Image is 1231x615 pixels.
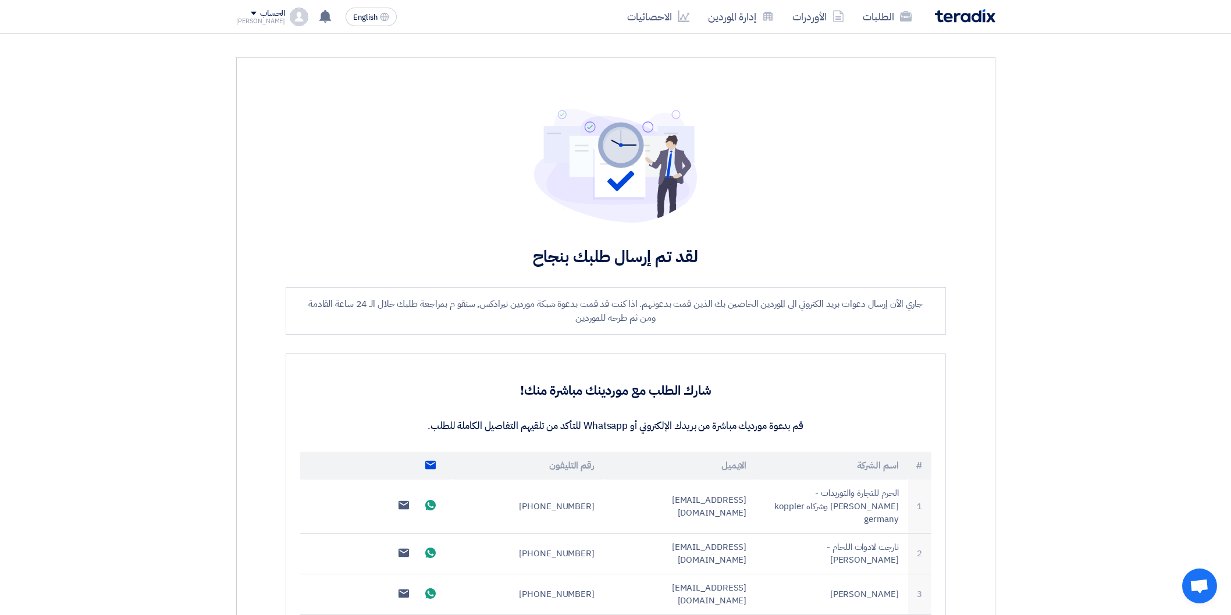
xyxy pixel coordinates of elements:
td: [PHONE_NUMBER] [452,574,604,614]
a: الاحصائيات [618,3,699,30]
td: تارجت لادوات اللحام - [PERSON_NAME] [756,533,908,574]
img: profile_test.png [290,8,308,26]
div: جاري الآن إرسال دعوات بريد الكتروني الى الموردين الخاصين بك الذين قمت بدعوتهم. اذا كنت قد قمت بدع... [286,287,946,335]
span: English [353,13,378,22]
div: Open chat [1182,568,1217,603]
th: رقم التليفون [452,452,604,480]
h3: شارك الطلب مع موردينك مباشرة منك! [300,382,931,400]
td: 1 [908,480,931,533]
p: قم بدعوة مورديك مباشرة من بريدك الإلكتروني أو Whatsapp للتأكد من تلقيهم التفاصيل الكاملة للطلب. [300,419,931,434]
a: الطلبات [853,3,921,30]
img: project-submitted.svg [534,109,697,223]
td: [PERSON_NAME] [756,574,908,614]
td: [PHONE_NUMBER] [452,533,604,574]
div: الحساب [260,9,285,19]
a: الأوردرات [783,3,853,30]
button: English [346,8,397,26]
td: [EMAIL_ADDRESS][DOMAIN_NAME] [604,574,756,614]
th: اسم الشركة [756,452,908,480]
td: 2 [908,533,931,574]
td: الحرم للتجارة والتوريدات - [PERSON_NAME] وشركاه koppler germany [756,480,908,533]
th: الايميل [604,452,756,480]
a: إدارة الموردين [699,3,783,30]
th: # [908,452,931,480]
img: Teradix logo [935,9,995,23]
td: [EMAIL_ADDRESS][DOMAIN_NAME] [604,533,756,574]
td: [PHONE_NUMBER] [452,480,604,533]
div: [PERSON_NAME] [236,18,286,24]
td: [EMAIL_ADDRESS][DOMAIN_NAME] [604,480,756,533]
td: 3 [908,574,931,614]
h2: لقد تم إرسال طلبك بنجاح [286,246,946,269]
